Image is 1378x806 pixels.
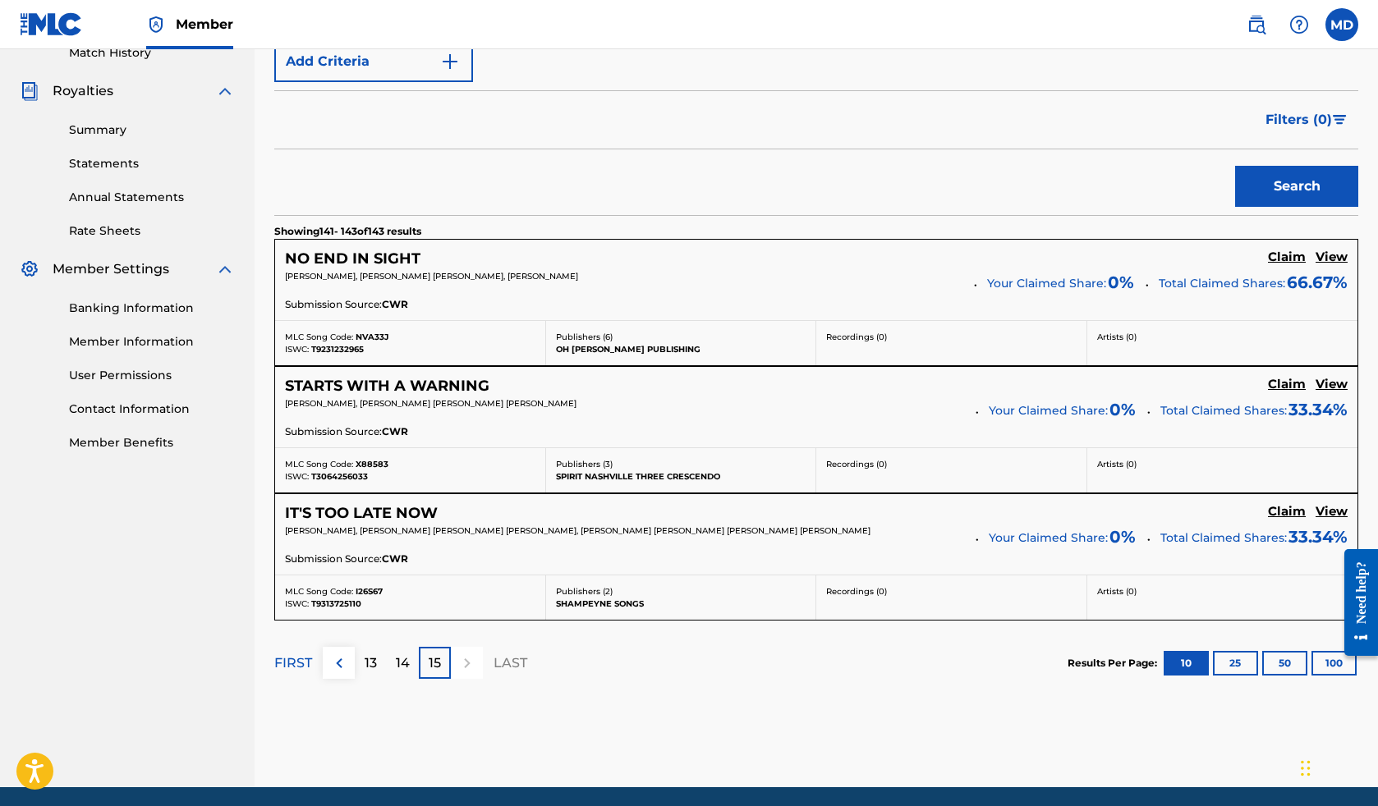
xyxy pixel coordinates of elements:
[1316,250,1348,268] a: View
[1316,504,1348,522] a: View
[1164,651,1209,675] button: 10
[274,224,421,239] p: Showing 141 - 143 of 143 results
[1287,270,1348,295] span: 66.67 %
[274,653,312,673] p: FIRST
[20,259,39,279] img: Member Settings
[1311,651,1357,675] button: 100
[53,81,113,101] span: Royalties
[1265,110,1332,130] span: Filters ( 0 )
[285,250,420,268] h5: NO END IN SIGHT
[1160,530,1287,545] span: Total Claimed Shares:
[1262,651,1307,675] button: 50
[1268,377,1306,392] h5: Claim
[285,552,382,566] span: Submission Source:
[53,259,169,279] span: Member Settings
[69,300,235,317] a: Banking Information
[556,598,806,610] p: SHAMPEYNE SONGS
[356,586,383,597] span: I26S67
[285,424,382,439] span: Submission Source:
[285,297,382,312] span: Submission Source:
[1109,524,1136,549] span: 0 %
[440,52,460,71] img: 9d2ae6d4665cec9f34b9.svg
[1256,99,1358,140] button: Filters (0)
[311,598,361,609] span: T9313725110
[285,504,438,523] h5: IT'S TOO LATE NOW
[1333,115,1347,125] img: filter
[1097,585,1348,598] p: Artists ( 0 )
[285,377,489,396] h5: STARTS WITH A WARNING
[69,222,235,240] a: Rate Sheets
[1316,377,1348,395] a: View
[1108,270,1134,295] span: 0 %
[329,653,349,673] img: left
[987,275,1106,292] span: Your Claimed Share:
[1109,397,1136,422] span: 0 %
[989,529,1108,547] span: Your Claimed Share:
[989,402,1108,419] span: Your Claimed Share:
[146,15,166,34] img: Top Rightsholder
[285,344,309,355] span: ISWC:
[1068,656,1161,671] p: Results Per Page:
[311,344,364,355] span: T9231232965
[1283,8,1316,41] div: Help
[285,598,309,609] span: ISWC:
[1240,8,1273,41] a: Public Search
[1325,8,1358,41] div: User Menu
[69,121,235,139] a: Summary
[382,552,408,566] span: CWR
[826,458,1077,470] p: Recordings ( 0 )
[356,332,388,342] span: NVA33J
[1288,524,1348,549] span: 33.34 %
[556,458,806,470] p: Publishers ( 3 )
[69,189,235,206] a: Annual Statements
[1213,651,1258,675] button: 25
[285,332,353,342] span: MLC Song Code:
[285,398,576,409] span: [PERSON_NAME], [PERSON_NAME] [PERSON_NAME] [PERSON_NAME]
[556,585,806,598] p: Publishers ( 2 )
[826,331,1077,343] p: Recordings ( 0 )
[20,81,39,101] img: Royalties
[1301,744,1311,793] div: Drag
[1097,458,1348,470] p: Artists ( 0 )
[1247,15,1266,34] img: search
[176,15,233,34] span: Member
[69,333,235,350] a: Member Information
[382,297,408,312] span: CWR
[556,331,806,343] p: Publishers ( 6 )
[365,653,377,673] p: 13
[215,259,235,279] img: expand
[311,471,368,482] span: T3064256033
[826,585,1077,598] p: Recordings ( 0 )
[69,367,235,384] a: User Permissions
[1159,276,1285,291] span: Total Claimed Shares:
[1296,727,1378,806] iframe: Chat Widget
[285,525,870,536] span: [PERSON_NAME], [PERSON_NAME] [PERSON_NAME] [PERSON_NAME], [PERSON_NAME] [PERSON_NAME] [PERSON_NAM...
[20,12,83,36] img: MLC Logo
[1316,504,1348,520] h5: View
[429,653,441,673] p: 15
[285,586,353,597] span: MLC Song Code:
[285,471,309,482] span: ISWC:
[1097,331,1348,343] p: Artists ( 0 )
[1235,166,1358,207] button: Search
[69,155,235,172] a: Statements
[1288,397,1348,422] span: 33.34 %
[494,653,527,673] p: LAST
[1316,377,1348,392] h5: View
[69,434,235,451] a: Member Benefits
[215,81,235,101] img: expand
[382,424,408,439] span: CWR
[556,343,806,355] p: OH [PERSON_NAME] PUBLISHING
[356,459,388,469] span: X88583
[285,459,353,469] span: MLC Song Code:
[1268,504,1306,520] h5: Claim
[556,470,806,483] p: SPIRIT NASHVILLE THREE CRESCENDO
[1316,250,1348,265] h5: View
[285,271,578,282] span: [PERSON_NAME], [PERSON_NAME] [PERSON_NAME], [PERSON_NAME]
[396,653,410,673] p: 14
[1268,250,1306,265] h5: Claim
[274,41,473,82] button: Add Criteria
